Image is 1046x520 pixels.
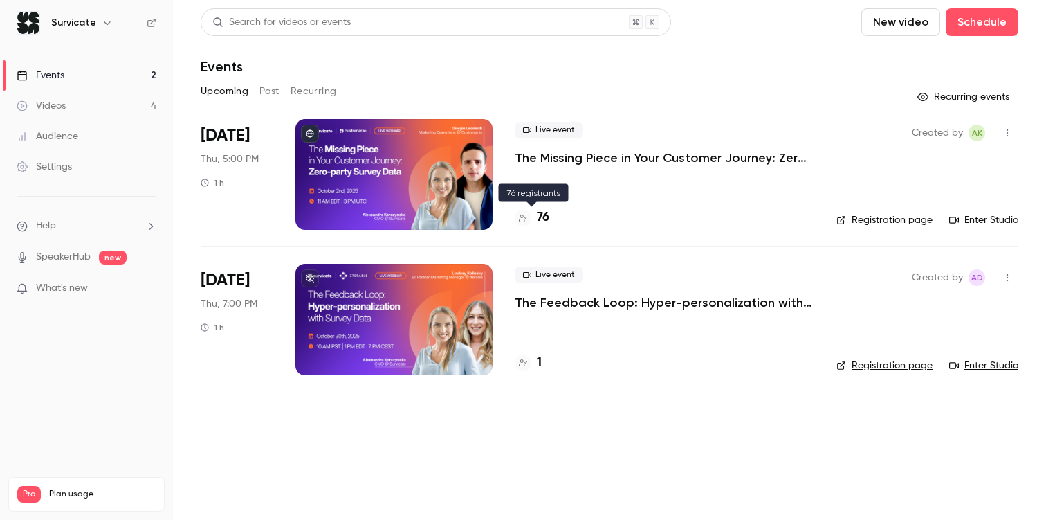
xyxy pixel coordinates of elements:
div: 1 h [201,177,224,188]
div: Videos [17,99,66,113]
span: Help [36,219,56,233]
div: 1 h [201,322,224,333]
button: Schedule [946,8,1018,36]
h4: 1 [537,354,542,373]
span: [DATE] [201,125,250,147]
div: Oct 2 Thu, 11:00 AM (America/New York) [201,119,273,230]
span: Aleksandra Korczyńska [969,125,985,141]
a: Registration page [836,359,933,373]
span: Created by [912,269,963,286]
a: SpeakerHub [36,250,91,265]
li: help-dropdown-opener [17,219,156,233]
div: Audience [17,129,78,143]
span: AK [972,125,982,141]
a: Enter Studio [949,359,1018,373]
span: [DATE] [201,269,250,292]
span: What's new [36,281,88,296]
button: Recurring [291,80,337,102]
button: Recurring events [911,86,1018,108]
span: Thu, 7:00 PM [201,297,257,311]
h6: Survicate [51,16,96,30]
div: Settings [17,160,72,174]
button: New video [861,8,940,36]
div: Search for videos or events [212,15,351,30]
span: new [99,251,127,265]
a: The Missing Piece in Your Customer Journey: Zero-party Survey Data [515,150,814,166]
span: Thu, 5:00 PM [201,152,259,166]
a: The Feedback Loop: Hyper-personalization with Survey Data [515,294,814,311]
span: Plan usage [49,489,156,500]
div: Oct 30 Thu, 7:00 PM (Europe/Warsaw) [201,264,273,375]
h4: 76 [537,208,549,227]
a: Registration page [836,213,933,227]
span: AD [971,269,983,286]
span: Live event [515,122,583,138]
span: Aleksandra Dworak [969,269,985,286]
div: Events [17,69,64,82]
button: Upcoming [201,80,248,102]
a: 1 [515,354,542,373]
button: Past [259,80,279,102]
a: 76 [515,208,549,227]
span: Live event [515,267,583,283]
img: Survicate [17,12,39,34]
span: Pro [17,486,41,503]
h1: Events [201,58,243,75]
a: Enter Studio [949,213,1018,227]
span: Created by [912,125,963,141]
